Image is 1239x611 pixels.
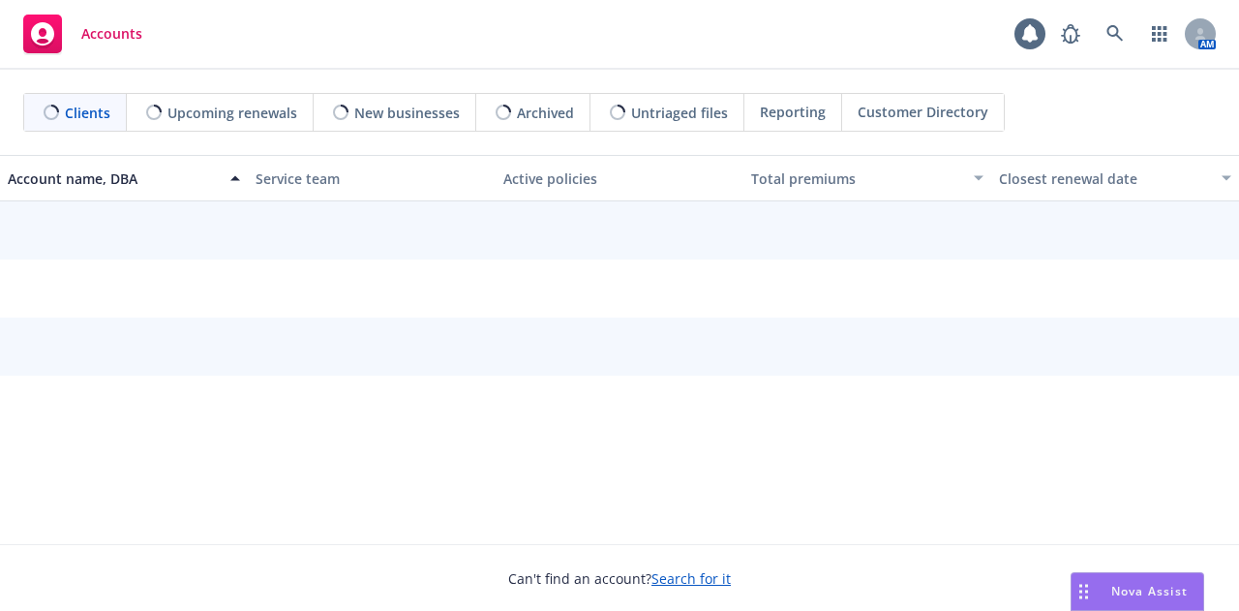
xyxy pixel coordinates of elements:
button: Closest renewal date [991,155,1239,201]
div: Drag to move [1072,573,1096,610]
span: Can't find an account? [508,568,731,589]
span: Clients [65,103,110,123]
a: Accounts [15,7,150,61]
span: New businesses [354,103,460,123]
a: Report a Bug [1051,15,1090,53]
div: Service team [256,168,488,189]
span: Archived [517,103,574,123]
span: Upcoming renewals [167,103,297,123]
div: Closest renewal date [999,168,1210,189]
span: Reporting [760,102,826,122]
button: Total premiums [743,155,991,201]
span: Accounts [81,26,142,42]
a: Search for it [651,569,731,588]
span: Untriaged files [631,103,728,123]
button: Nova Assist [1071,572,1204,611]
a: Search [1096,15,1134,53]
span: Nova Assist [1111,583,1188,599]
div: Total premiums [751,168,962,189]
div: Active policies [503,168,736,189]
a: Switch app [1140,15,1179,53]
button: Active policies [496,155,743,201]
div: Account name, DBA [8,168,219,189]
span: Customer Directory [858,102,988,122]
button: Service team [248,155,496,201]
